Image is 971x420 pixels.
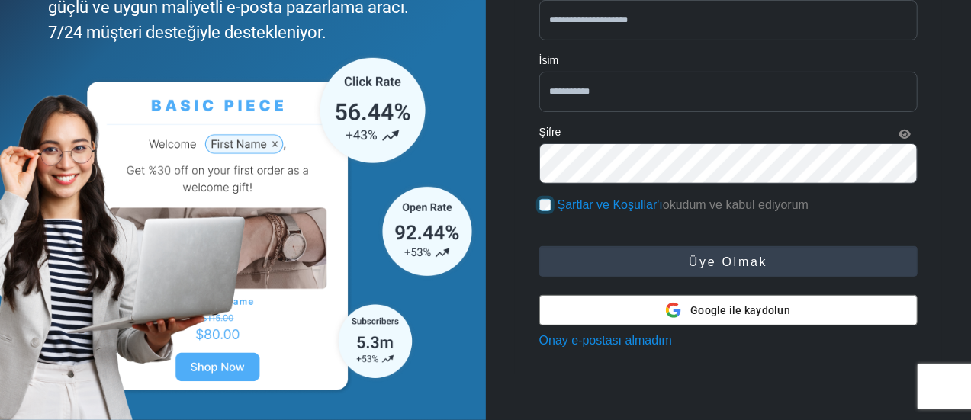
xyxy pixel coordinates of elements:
font: Üye olmak [689,255,767,268]
font: Google ile kaydolun [690,304,790,316]
font: okudum ve kabul ediyorum [663,198,809,211]
i: Şifreyi Göster [899,129,912,139]
a: Şartlar ve Koşullar'ı [558,198,663,211]
font: Şifre [539,126,561,138]
font: İsim [539,54,559,66]
button: Google ile kaydolun [539,295,918,325]
button: Üye olmak [539,246,918,277]
a: Onay e-postası almadım [539,334,672,347]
